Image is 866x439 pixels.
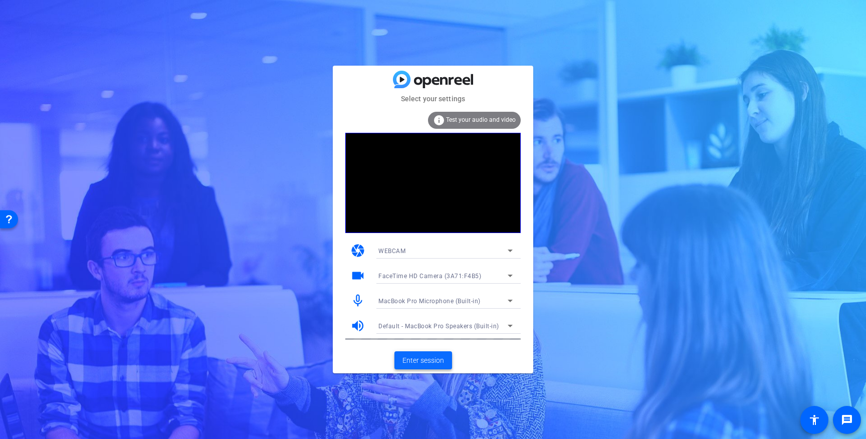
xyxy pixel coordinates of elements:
button: Enter session [394,351,452,369]
mat-icon: camera [350,243,365,258]
span: Default - MacBook Pro Speakers (Built-in) [378,323,499,330]
mat-icon: videocam [350,268,365,283]
mat-icon: accessibility [808,414,820,426]
span: Test your audio and video [446,116,516,123]
mat-icon: mic_none [350,293,365,308]
span: WEBCAM [378,248,405,255]
mat-icon: info [433,114,445,126]
mat-card-subtitle: Select your settings [333,93,533,104]
span: Enter session [402,355,444,366]
mat-icon: volume_up [350,318,365,333]
mat-icon: message [841,414,853,426]
img: blue-gradient.svg [393,71,473,88]
span: FaceTime HD Camera (3A71:F4B5) [378,273,481,280]
span: MacBook Pro Microphone (Built-in) [378,298,481,305]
